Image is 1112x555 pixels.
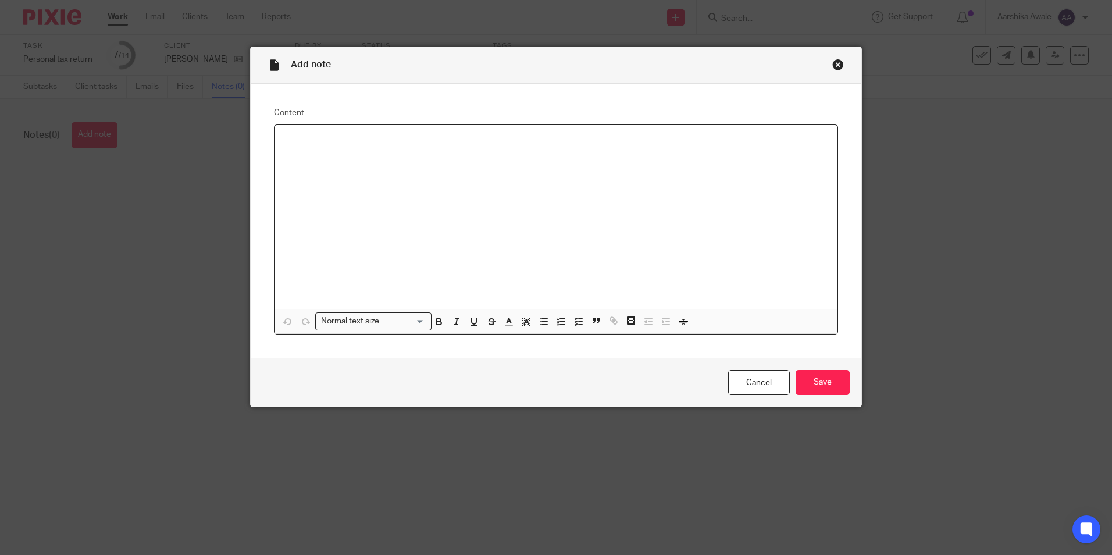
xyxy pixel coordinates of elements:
[318,315,382,328] span: Normal text size
[832,59,844,70] div: Close this dialog window
[315,312,432,330] div: Search for option
[383,315,425,328] input: Search for option
[728,370,790,395] a: Cancel
[291,60,331,69] span: Add note
[796,370,850,395] input: Save
[274,107,838,119] label: Content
